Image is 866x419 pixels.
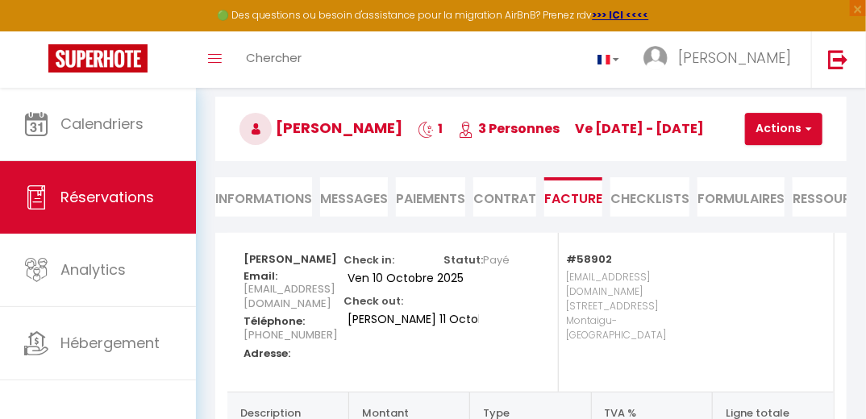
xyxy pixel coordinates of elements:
img: ... [643,46,668,70]
li: FORMULAIRES [697,177,785,217]
strong: [PERSON_NAME] [244,251,337,267]
a: >>> ICI <<<< [593,8,649,22]
li: Contrat [473,177,536,217]
li: Paiements [396,177,465,217]
span: [PHONE_NUMBER] [244,323,338,346]
span: Hébergement [60,333,160,353]
button: Actions [745,113,822,145]
span: [PERSON_NAME] [678,48,791,68]
span: Payé [483,252,510,268]
strong: Adresse: [244,346,290,361]
li: Facture [544,177,602,217]
span: ve [DATE] - [DATE] [575,119,704,138]
p: Check out: [343,290,403,309]
span: 3 Personnes [458,119,560,138]
img: Super Booking [48,44,148,73]
strong: #58902 [567,251,613,267]
p: [EMAIL_ADDRESS][DOMAIN_NAME] [STREET_ADDRESS] Montaigu-[GEOGRAPHIC_DATA] [567,266,622,375]
p: Check in: [343,249,394,268]
strong: Téléphone: [244,313,305,329]
span: Chercher [246,49,302,66]
span: Réservations [60,187,154,207]
span: 1 [418,119,443,138]
a: Chercher [234,31,314,88]
strong: Email: [244,268,277,284]
span: [EMAIL_ADDRESS][DOMAIN_NAME] [244,277,335,315]
li: CHECKLISTS [610,177,689,217]
img: logout [828,49,848,69]
a: ... [PERSON_NAME] [631,31,811,88]
span: Messages [320,189,388,208]
span: Calendriers [60,114,144,134]
span: Analytics [60,259,126,280]
li: Informations [215,177,312,217]
span: [PERSON_NAME] [239,118,402,138]
p: Statut: [443,249,510,268]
